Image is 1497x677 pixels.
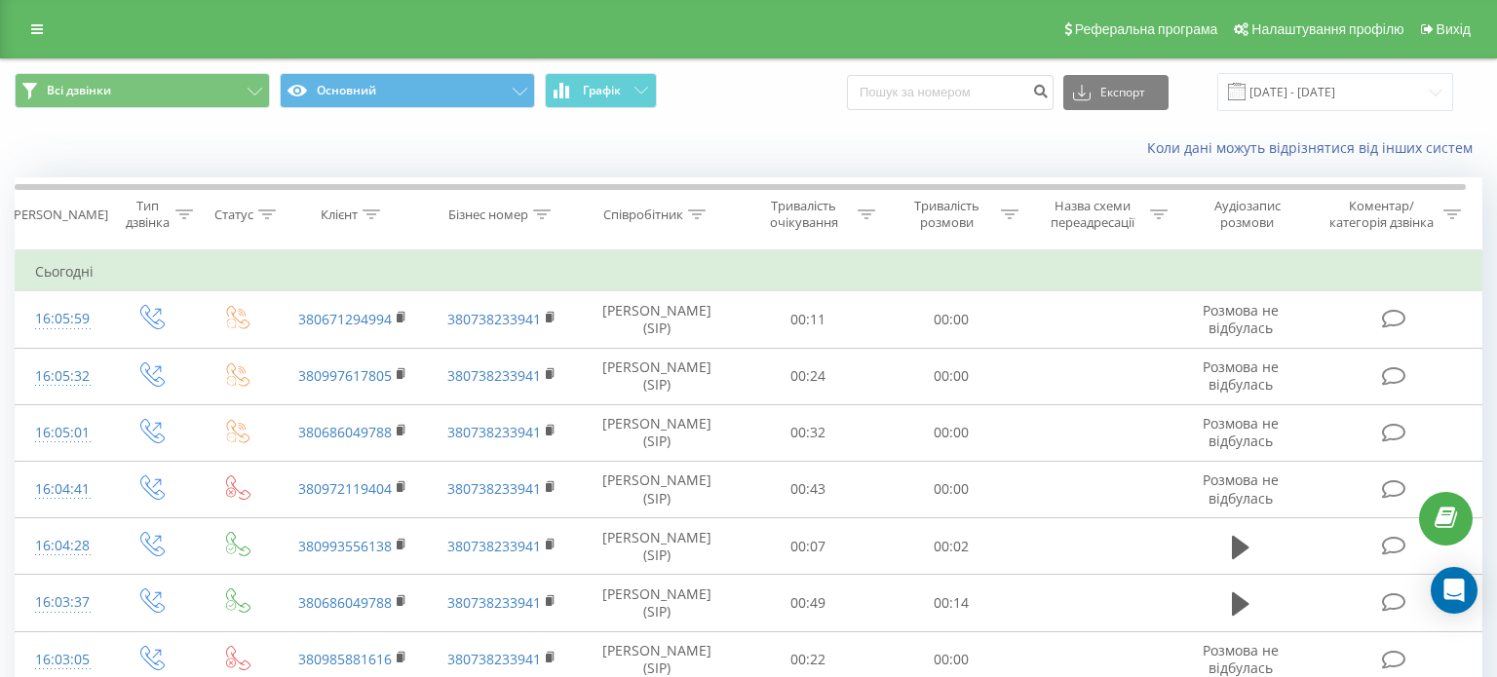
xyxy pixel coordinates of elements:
[35,357,88,395] div: 16:05:32
[576,518,737,575] td: [PERSON_NAME] (SIP)
[754,198,853,231] div: Тривалість очікування
[447,310,541,328] a: 380738233941
[880,348,1023,404] td: 00:00
[447,423,541,441] a: 380738233941
[1041,198,1145,231] div: Назва схеми переадресації
[298,310,392,328] a: 380671294994
[1203,301,1279,337] span: Розмова не відбулась
[1251,21,1403,37] span: Налаштування профілю
[1063,75,1169,110] button: Експорт
[1203,357,1279,394] span: Розмова не відбулась
[16,252,1482,291] td: Сьогодні
[1203,470,1279,507] span: Розмова не відбулась
[35,583,88,621] div: 16:03:37
[35,300,88,338] div: 16:05:59
[35,414,88,452] div: 16:05:01
[576,461,737,517] td: [PERSON_NAME] (SIP)
[321,207,358,223] div: Клієнт
[880,404,1023,461] td: 00:00
[447,593,541,612] a: 380738233941
[603,207,683,223] div: Співробітник
[545,73,657,108] button: Графік
[737,575,880,631] td: 00:49
[298,366,392,385] a: 380997617805
[35,527,88,565] div: 16:04:28
[737,291,880,348] td: 00:11
[576,291,737,348] td: [PERSON_NAME] (SIP)
[737,518,880,575] td: 00:07
[298,423,392,441] a: 380686049788
[447,537,541,555] a: 380738233941
[583,84,621,97] span: Графік
[447,366,541,385] a: 380738233941
[1431,567,1478,614] div: Open Intercom Messenger
[1190,198,1305,231] div: Аудіозапис розмови
[298,479,392,498] a: 380972119404
[1147,138,1482,157] a: Коли дані можуть відрізнятися вiд інших систем
[280,73,535,108] button: Основний
[1437,21,1471,37] span: Вихід
[880,461,1023,517] td: 00:00
[847,75,1054,110] input: Пошук за номером
[15,73,270,108] button: Всі дзвінки
[448,207,528,223] div: Бізнес номер
[298,593,392,612] a: 380686049788
[898,198,996,231] div: Тривалість розмови
[10,207,108,223] div: [PERSON_NAME]
[47,83,111,98] span: Всі дзвінки
[1075,21,1218,37] span: Реферальна програма
[1324,198,1439,231] div: Коментар/категорія дзвінка
[1203,414,1279,450] span: Розмова не відбулась
[576,404,737,461] td: [PERSON_NAME] (SIP)
[447,479,541,498] a: 380738233941
[1203,641,1279,677] span: Розмова не відбулась
[737,404,880,461] td: 00:32
[737,461,880,517] td: 00:43
[124,198,171,231] div: Тип дзвінка
[298,650,392,668] a: 380985881616
[35,470,88,508] div: 16:04:41
[880,518,1023,575] td: 00:02
[298,537,392,555] a: 380993556138
[214,207,253,223] div: Статус
[880,291,1023,348] td: 00:00
[880,575,1023,631] td: 00:14
[576,575,737,631] td: [PERSON_NAME] (SIP)
[447,650,541,668] a: 380738233941
[576,348,737,404] td: [PERSON_NAME] (SIP)
[737,348,880,404] td: 00:24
